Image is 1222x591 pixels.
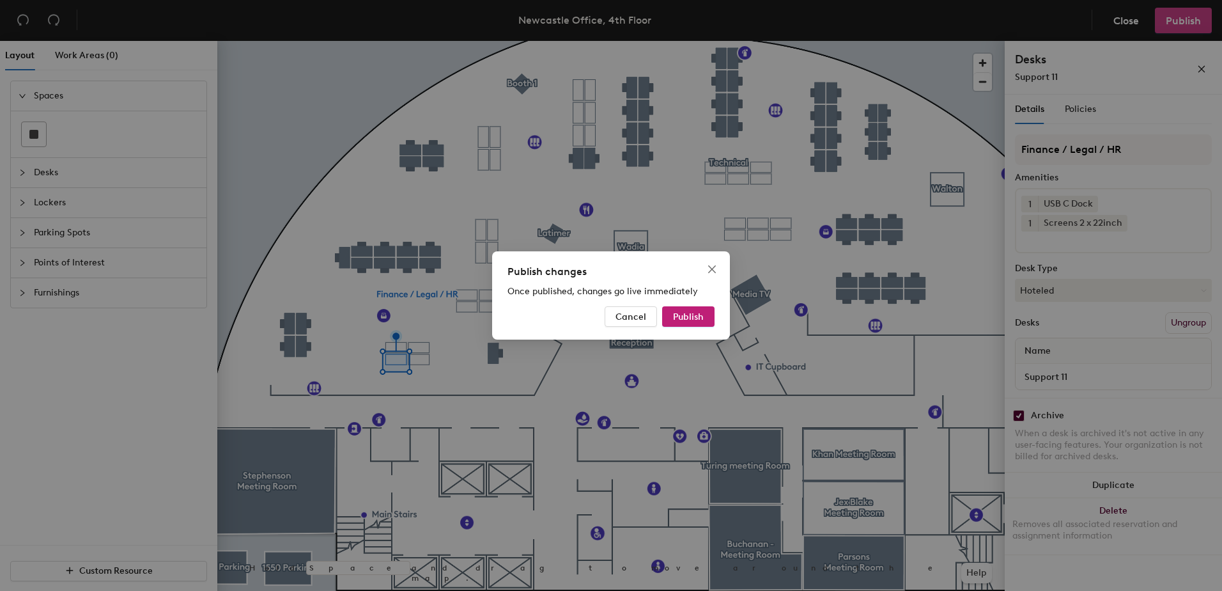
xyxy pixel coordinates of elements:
span: Close [702,264,722,274]
button: Close [702,259,722,280]
button: Publish [662,306,715,327]
span: close [707,264,717,274]
span: Once published, changes go live immediately [507,286,698,297]
button: Cancel [605,306,657,327]
span: Cancel [615,311,646,322]
span: Publish [673,311,704,322]
div: Publish changes [507,264,715,280]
